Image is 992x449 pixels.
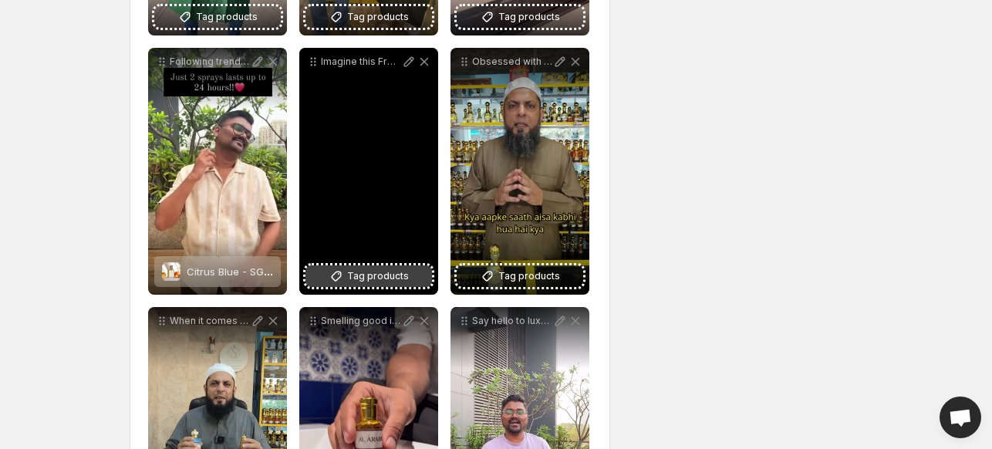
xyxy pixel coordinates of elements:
[347,268,409,284] span: Tag products
[450,48,589,295] div: Obsessed with Oudh This is Your Sign Immerse yourself in the opulence of [PERSON_NAME] Gold This ...
[196,9,258,25] span: Tag products
[321,315,401,327] p: Smelling good is easy with sgperfumesofficial Buy this product httpssgperfumescomproductsal-arabi...
[187,265,407,278] span: Citrus Blue - SG Perfumes | Extrait De Parfum
[321,56,401,68] p: Imagine this Fresh citrusy notes mingle with the warm sweetness of honey and peach creating an en...
[498,268,560,284] span: Tag products
[148,48,287,295] div: Following trend with tredy fragrance- Whisper Kiss BUY NOW FROM FROM sgperfumesCitrus Blue - SG P...
[154,6,281,28] button: Tag products
[940,397,981,438] div: Open chat
[299,48,438,295] div: Imagine this Fresh citrusy notes mingle with the warm sweetness of honey and peach creating an en...
[347,9,409,25] span: Tag products
[305,6,432,28] button: Tag products
[472,56,552,68] p: Obsessed with Oudh This is Your Sign Immerse yourself in the opulence of [PERSON_NAME] Gold This ...
[472,315,552,327] p: Say hello to luxury and goodbye to high prices Skin-friendly attars perfect for every occasion at...
[170,315,250,327] p: When it comes to choosing the best fragrance lovers chose only one [PERSON_NAME] Royal Oudh notes...
[162,262,181,281] img: Citrus Blue - SG Perfumes | Extrait De Parfum
[457,6,583,28] button: Tag products
[457,265,583,287] button: Tag products
[170,56,250,68] p: Following trend with tredy fragrance- Whisper Kiss BUY NOW FROM FROM sgperfumes
[305,265,432,287] button: Tag products
[498,9,560,25] span: Tag products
